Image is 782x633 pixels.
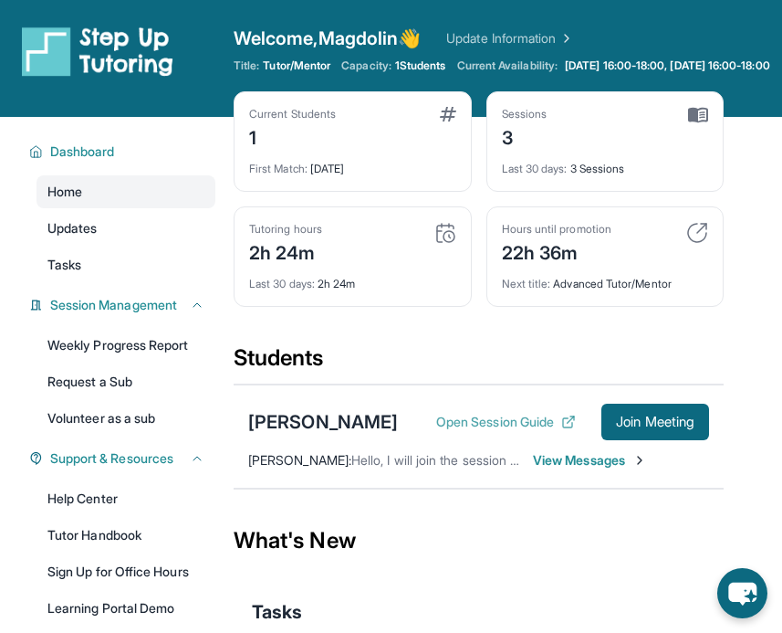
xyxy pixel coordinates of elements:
span: 1 Students [395,58,446,73]
div: 3 Sessions [502,151,709,176]
div: 2h 24m [249,266,456,291]
span: View Messages [533,451,647,469]
div: [DATE] [249,151,456,176]
img: card [688,107,708,123]
button: Join Meeting [601,404,709,440]
img: card [434,222,456,244]
a: Request a Sub [36,365,215,398]
div: Hours until promotion [502,222,611,237]
div: Students [234,343,724,384]
img: card [440,107,456,121]
p: [PERSON_NAME] O just matched with a student! [508,564,691,594]
span: [DATE] 16:00-18:00, [DATE] 16:00-18:00 [565,58,770,73]
img: Chevron-Right [632,453,647,468]
button: Open Session Guide [436,413,576,431]
span: Current Availability: [457,58,558,73]
button: Session Management [43,296,204,314]
img: logo [22,26,173,77]
span: Welcome, Magdolin 👋 [234,26,421,51]
img: Chevron Right [556,29,574,47]
span: Tasks [252,599,302,625]
span: Last 30 days : [249,277,315,290]
a: Help Center [36,482,215,515]
a: Update Information [446,29,574,47]
button: Dashboard [43,142,204,161]
div: Sessions [502,107,547,121]
span: Next title : [502,277,551,290]
span: Support & Resources [50,449,173,468]
div: 22h 36m [502,237,611,266]
a: Volunteer as a sub [36,402,215,435]
span: Home [47,183,82,201]
a: Tasks [36,248,215,281]
a: Home [36,175,215,208]
span: First Match : [249,162,308,175]
span: Session Management [50,296,177,314]
a: Learning Portal Demo [36,592,215,625]
span: Dashboard [50,142,115,161]
div: [PERSON_NAME] [248,409,398,435]
div: 3 [502,121,547,151]
div: 1 [249,121,336,151]
div: 2h 24m [249,237,322,266]
div: Tutoring hours [249,222,322,237]
img: card [686,222,708,244]
div: Advanced Tutor/Mentor [502,266,709,291]
a: [DATE] 16:00-18:00, [DATE] 16:00-18:00 [561,58,774,73]
a: Sign Up for Office Hours [36,555,215,588]
a: Tutor Handbook [36,519,215,552]
span: Join Meeting [616,417,694,427]
span: Updates [47,219,98,237]
a: Weekly Progress Report [36,329,215,362]
button: chat-button [717,568,767,618]
a: Updates [36,212,215,245]
span: Title: [234,58,259,73]
span: Tutor/Mentor [263,58,330,73]
div: What's New [234,501,724,581]
span: Capacity: [341,58,391,73]
div: Current Students [249,107,336,121]
button: Support & Resources [43,449,204,468]
span: Tasks [47,256,81,274]
span: Last 30 days : [502,162,568,175]
span: [PERSON_NAME] : [248,452,351,468]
